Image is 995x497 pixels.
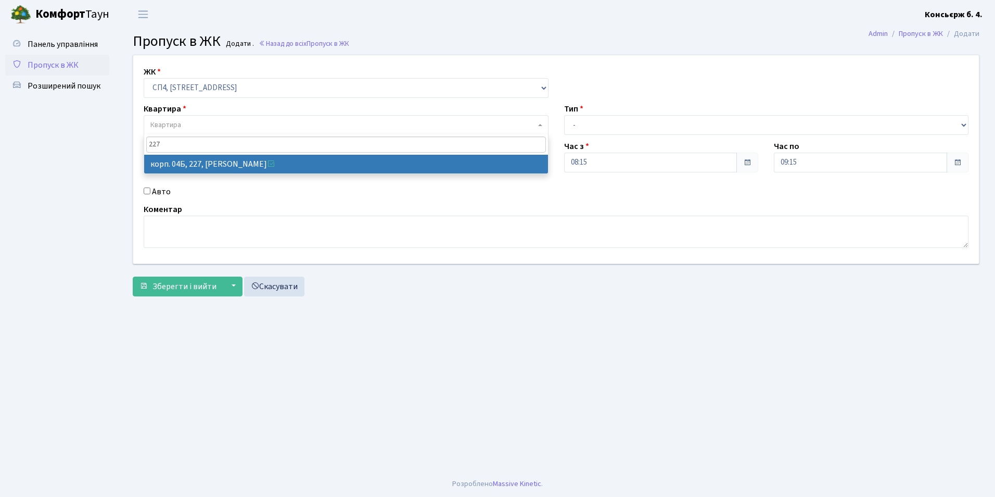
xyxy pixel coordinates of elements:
a: Назад до всіхПропуск в ЖК [259,39,349,48]
label: Час з [564,140,589,153]
a: Пропуск в ЖК [5,55,109,76]
img: logo.png [10,4,31,25]
span: Панель управління [28,39,98,50]
label: Тип [564,103,583,115]
a: Скасувати [244,277,304,296]
label: ЖК [144,66,161,78]
a: Пропуск в ЖК [899,28,943,39]
a: Консьєрж б. 4. [925,8,983,21]
b: Консьєрж б. 4. [925,9,983,20]
span: Пропуск в ЖК [133,31,221,52]
nav: breadcrumb [853,23,995,45]
button: Переключити навігацію [130,6,156,23]
span: Таун [35,6,109,23]
button: Зберегти і вийти [133,277,223,296]
li: Додати [943,28,979,40]
label: Авто [152,185,171,198]
li: корп. 04Б, 227, [PERSON_NAME] [144,155,548,173]
small: Додати . [224,40,254,48]
label: Коментар [144,203,182,216]
label: Час по [774,140,799,153]
span: Квартира [150,120,181,130]
label: Квартира [144,103,186,115]
a: Розширений пошук [5,76,109,96]
div: Розроблено . [452,478,543,490]
span: Розширений пошук [28,80,100,92]
span: Пропуск в ЖК [28,59,79,71]
a: Панель управління [5,34,109,55]
span: Пропуск в ЖК [307,39,349,48]
a: Massive Kinetic [493,478,541,489]
span: Зберегти і вийти [152,281,216,292]
a: Admin [869,28,888,39]
b: Комфорт [35,6,85,22]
